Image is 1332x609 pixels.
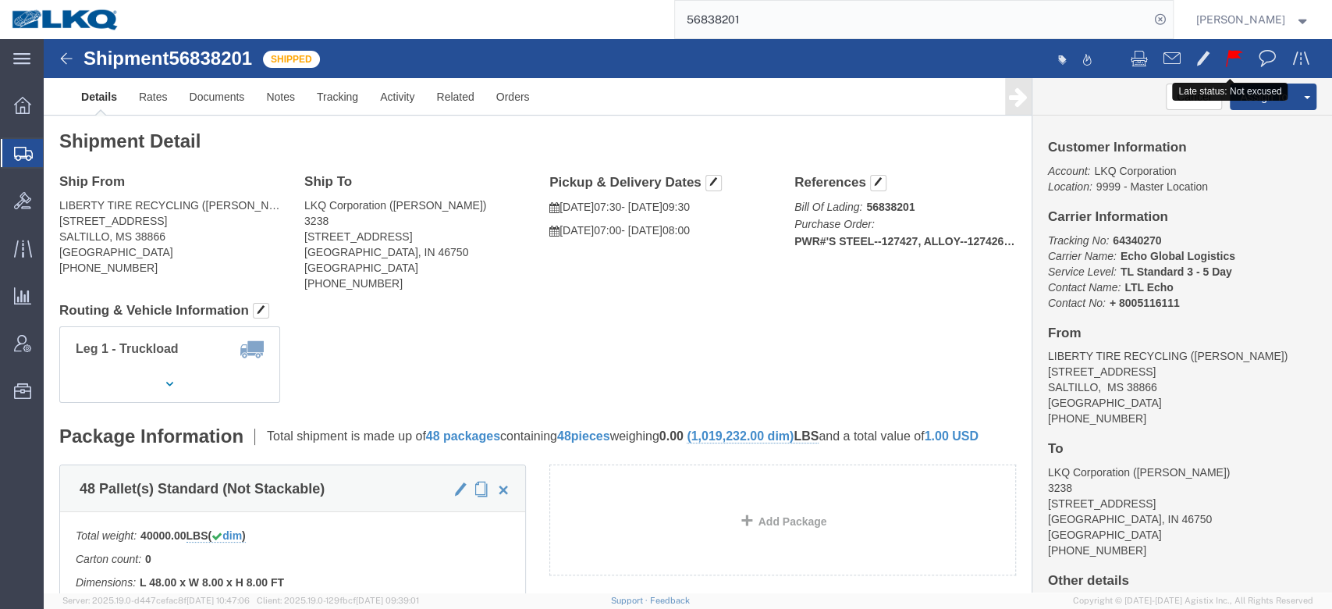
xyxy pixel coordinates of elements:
[675,1,1149,38] input: Search for shipment number, reference number
[1196,11,1285,28] span: Matt Harvey
[186,596,250,605] span: [DATE] 10:47:06
[611,596,650,605] a: Support
[257,596,419,605] span: Client: 2025.19.0-129fbcf
[1195,10,1311,29] button: [PERSON_NAME]
[44,39,1332,593] iframe: FS Legacy Container
[11,8,120,31] img: logo
[62,596,250,605] span: Server: 2025.19.0-d447cefac8f
[649,596,689,605] a: Feedback
[1073,594,1313,607] span: Copyright © [DATE]-[DATE] Agistix Inc., All Rights Reserved
[356,596,419,605] span: [DATE] 09:39:01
